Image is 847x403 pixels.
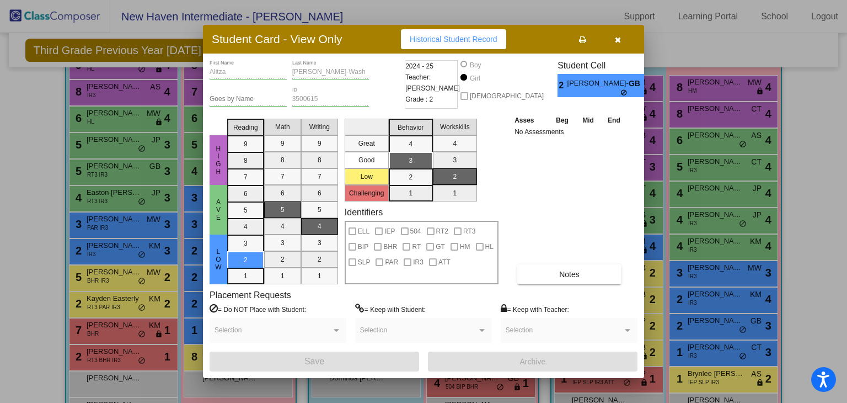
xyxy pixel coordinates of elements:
[644,79,653,92] span: 3
[512,126,628,137] td: No Assessments
[470,89,544,103] span: [DEMOGRAPHIC_DATA]
[436,225,448,238] span: RT2
[384,225,395,238] span: IEP
[557,60,653,71] h3: Student Cell
[358,240,368,253] span: BIP
[210,96,287,103] input: goes by name
[358,225,369,238] span: ELL
[428,352,637,372] button: Archive
[557,79,567,92] span: 2
[517,264,621,284] button: Notes
[401,29,506,49] button: Historical Student Record
[213,248,223,271] span: Low
[405,94,433,105] span: Grade : 2
[501,304,569,315] label: = Keep with Teacher:
[212,32,342,46] h3: Student Card - View Only
[520,357,546,366] span: Archive
[304,357,324,366] span: Save
[436,240,445,253] span: GT
[358,256,371,269] span: SLP
[405,61,433,72] span: 2024 - 25
[405,72,460,94] span: Teacher: [PERSON_NAME]
[567,78,629,89] span: [PERSON_NAME]-Wash
[629,78,644,89] span: GB
[410,35,497,44] span: Historical Student Record
[438,256,451,269] span: ATT
[213,198,223,221] span: Ave
[210,352,419,372] button: Save
[463,225,475,238] span: RT3
[413,256,423,269] span: IR3
[385,256,398,269] span: PAR
[410,225,421,238] span: 504
[601,114,627,126] th: End
[512,114,549,126] th: Asses
[549,114,575,126] th: Beg
[292,96,369,103] input: Enter ID
[460,240,470,253] span: HM
[469,60,481,70] div: Boy
[355,304,426,315] label: = Keep with Student:
[210,304,306,315] label: = Do NOT Place with Student:
[559,270,580,279] span: Notes
[213,145,223,176] span: High
[485,240,494,253] span: HL
[469,73,480,83] div: Girl
[383,240,397,253] span: BHR
[345,207,383,218] label: Identifiers
[210,290,291,300] label: Placement Requests
[412,240,421,253] span: RT
[576,114,601,126] th: Mid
